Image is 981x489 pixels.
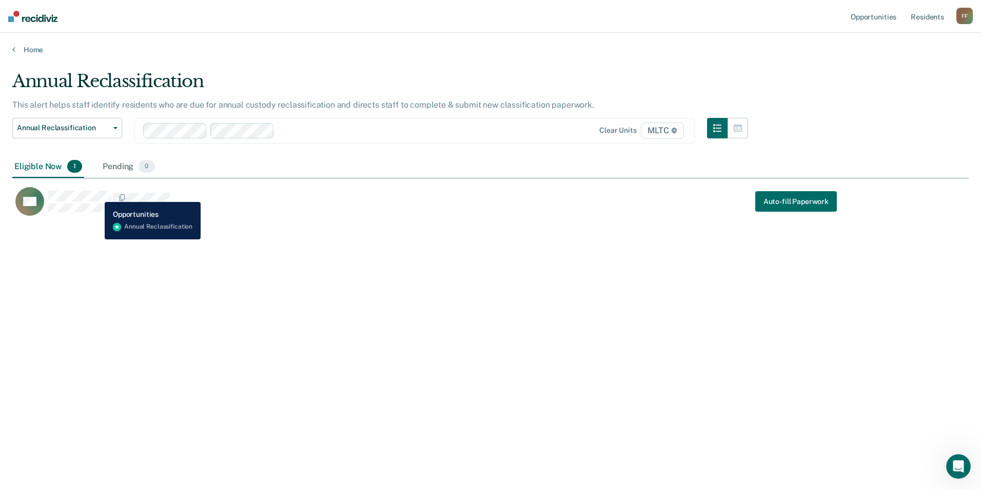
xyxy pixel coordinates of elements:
[956,8,973,24] button: FF
[12,118,122,138] button: Annual Reclassification
[12,156,84,178] div: Eligible Now1
[599,126,637,135] div: Clear units
[12,71,748,100] div: Annual Reclassification
[946,454,971,479] iframe: Intercom live chat
[12,45,969,54] a: Home
[101,156,156,178] div: Pending0
[139,160,154,173] span: 0
[755,191,837,212] a: Navigate to form link
[12,100,594,110] p: This alert helps staff identify residents who are due for annual custody reclassification and dir...
[17,124,109,132] span: Annual Reclassification
[755,191,837,212] button: Auto-fill Paperwork
[67,160,82,173] span: 1
[956,8,973,24] div: F F
[641,123,684,139] span: MLTC
[8,11,57,22] img: Recidiviz
[12,187,849,228] div: CaseloadOpportunityCell-00510709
